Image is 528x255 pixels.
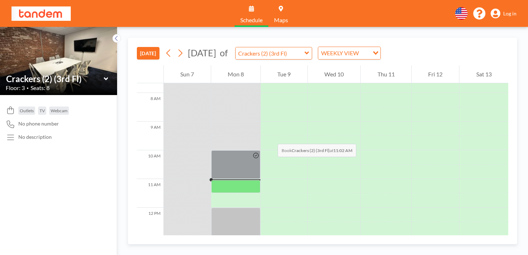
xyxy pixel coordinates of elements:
[137,208,163,236] div: 12 PM
[292,148,330,153] b: Crackers (2) (3rd Fl)
[361,48,369,58] input: Search for option
[459,65,508,83] div: Sat 13
[137,150,163,179] div: 10 AM
[164,65,211,83] div: Sun 7
[11,6,71,21] img: organization-logo
[137,122,163,150] div: 9 AM
[211,65,261,83] div: Mon 8
[137,47,159,60] button: [DATE]
[503,10,517,17] span: Log in
[491,9,517,19] a: Log in
[27,86,29,90] span: •
[220,47,228,58] span: of
[236,47,305,59] input: Crackers (2) (3rd Fl)
[320,48,360,58] span: WEEKLY VIEW
[308,65,361,83] div: Wed 10
[318,47,380,59] div: Search for option
[278,144,356,157] span: Book at
[137,179,163,208] div: 11 AM
[18,134,52,140] div: No description
[188,47,216,58] span: [DATE]
[333,148,352,153] b: 11:02 AM
[274,17,288,23] span: Maps
[261,65,307,83] div: Tue 9
[18,121,59,127] span: No phone number
[412,65,459,83] div: Fri 12
[361,65,411,83] div: Thu 11
[51,108,68,113] span: Webcam
[240,17,263,23] span: Schedule
[6,74,104,84] input: Crackers (2) (3rd Fl)
[40,108,45,113] span: TV
[31,84,50,91] span: Seats: 8
[20,108,34,113] span: Outlets
[137,93,163,122] div: 8 AM
[6,84,25,91] span: Floor: 3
